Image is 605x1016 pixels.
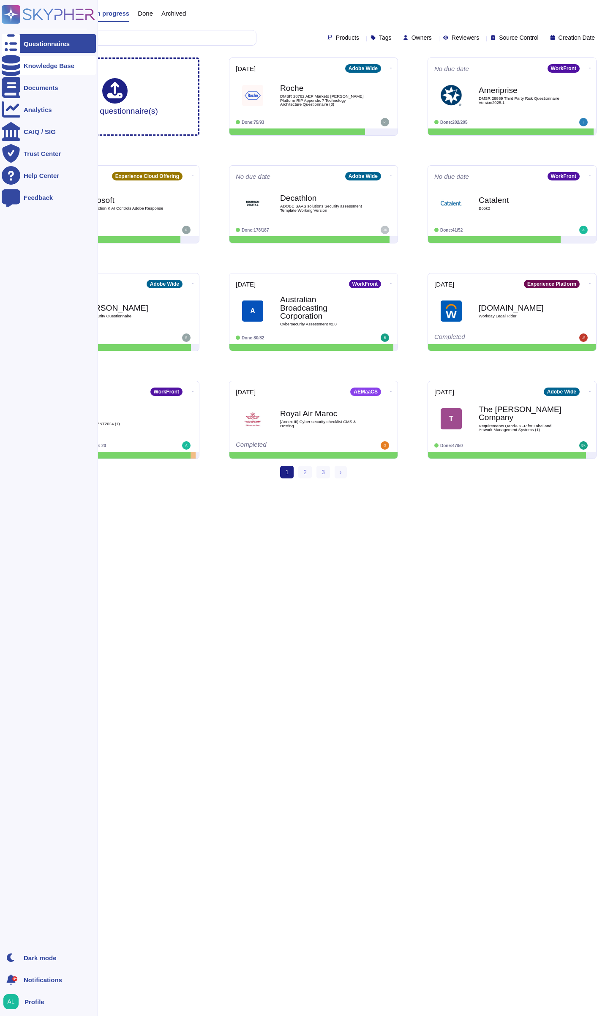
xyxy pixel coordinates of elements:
[336,35,359,41] span: Products
[452,35,479,41] span: Reviewers
[441,300,462,322] img: Logo
[24,85,58,91] div: Documents
[182,441,191,450] img: user
[280,322,365,326] span: Cybersecurity Assessment v2.0
[112,172,183,180] div: Experience Cloud Offering
[544,388,580,396] div: Adobe Wide
[242,336,264,340] span: Done: 80/82
[379,35,392,41] span: Tags
[150,388,183,396] div: WorkFront
[280,466,294,478] span: 1
[3,994,19,1009] img: user
[434,389,454,395] span: [DATE]
[381,333,389,342] img: user
[434,66,469,72] span: No due date
[82,304,166,312] b: [PERSON_NAME]
[479,96,563,104] span: DMSR 28889 Third Party Risk Questionnaire Version2025.1
[381,226,389,234] img: user
[434,281,454,287] span: [DATE]
[280,420,365,428] span: [Annex III] Cyber security checklist CMS & Hosting
[242,193,263,214] img: Logo
[147,280,183,288] div: Adobe Wide
[12,976,17,981] div: 9+
[340,469,342,475] span: ›
[82,422,166,426] span: Copy of ENT2024 (1)
[236,389,256,395] span: [DATE]
[236,66,256,72] span: [DATE]
[579,333,588,342] img: user
[242,228,269,232] span: Done: 178/187
[24,41,70,47] div: Questionnaires
[82,206,166,210] span: SSPA Section K AI Controls Adobe Response
[479,206,563,210] span: Book2
[24,128,56,135] div: CAIQ / SIG
[236,281,256,287] span: [DATE]
[298,466,312,478] a: 2
[548,64,580,73] div: WorkFront
[345,172,381,180] div: Adobe Wide
[236,441,339,450] div: Completed
[2,122,96,141] a: CAIQ / SIG
[242,300,263,322] div: A
[579,118,588,126] img: user
[479,86,563,94] b: Ameriprise
[2,992,25,1011] button: user
[182,333,191,342] img: user
[138,10,153,16] span: Done
[25,999,44,1005] span: Profile
[381,118,389,126] img: user
[242,85,263,106] img: Logo
[33,30,256,45] input: Search by keywords
[440,443,463,448] span: Done: 47/50
[242,408,263,429] img: Logo
[2,188,96,207] a: Feedback
[479,304,563,312] b: [DOMAIN_NAME]
[479,196,563,204] b: Catalent
[441,85,462,106] img: Logo
[280,410,365,418] b: Royal Air Maroc
[579,441,588,450] img: user
[524,280,580,288] div: Experience Platform
[280,295,365,320] b: Australian Broadcasting Corporation
[161,10,186,16] span: Archived
[242,120,264,125] span: Done: 75/93
[82,196,166,204] b: Microsoft
[441,408,462,429] div: T
[280,94,365,107] span: DMSR 28782 AEP Marketo [PERSON_NAME] Platform RfP Appendix 7 Technology Architecture Questionnair...
[499,35,538,41] span: Source Control
[440,228,463,232] span: Done: 41/52
[2,100,96,119] a: Analytics
[412,35,432,41] span: Owners
[82,314,166,318] span: Weil Security Questionnaire
[24,977,62,983] span: Notifications
[24,63,74,69] div: Knowledge Base
[381,441,389,450] img: user
[72,78,158,115] div: Upload questionnaire(s)
[2,78,96,97] a: Documents
[182,226,191,234] img: user
[559,35,595,41] span: Creation Date
[24,172,59,179] div: Help Center
[236,173,270,180] span: No due date
[350,388,381,396] div: AEMaaCS
[2,166,96,185] a: Help Center
[479,405,563,421] b: The [PERSON_NAME] Company
[24,194,53,201] div: Feedback
[479,314,563,318] span: Workday Legal Rider
[441,193,462,214] img: Logo
[280,204,365,212] span: ADOBE SAAS solutions Security assessment Template Working Version
[280,84,365,92] b: Roche
[579,226,588,234] img: user
[316,466,330,478] a: 3
[95,10,129,16] span: In progress
[479,424,563,432] span: Requirements QandA RFP for Label and Artwork Management Systems (1)
[2,34,96,53] a: Questionnaires
[2,144,96,163] a: Trust Center
[440,120,468,125] span: Done: 202/205
[24,150,61,157] div: Trust Center
[434,333,538,342] div: Completed
[349,280,381,288] div: WorkFront
[345,64,381,73] div: Adobe Wide
[280,194,365,202] b: Decathlon
[24,955,57,961] div: Dark mode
